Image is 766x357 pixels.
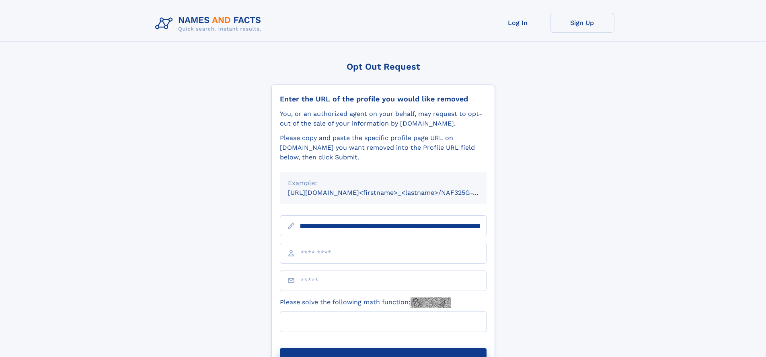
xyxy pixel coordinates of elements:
[486,13,550,33] a: Log In
[288,189,502,196] small: [URL][DOMAIN_NAME]<firstname>_<lastname>/NAF325G-xxxxxxxx
[271,62,495,72] div: Opt Out Request
[288,178,478,188] div: Example:
[280,109,487,128] div: You, or an authorized agent on your behalf, may request to opt-out of the sale of your informatio...
[280,297,451,308] label: Please solve the following math function:
[280,95,487,103] div: Enter the URL of the profile you would like removed
[550,13,614,33] a: Sign Up
[152,13,268,35] img: Logo Names and Facts
[280,133,487,162] div: Please copy and paste the specific profile page URL on [DOMAIN_NAME] you want removed into the Pr...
